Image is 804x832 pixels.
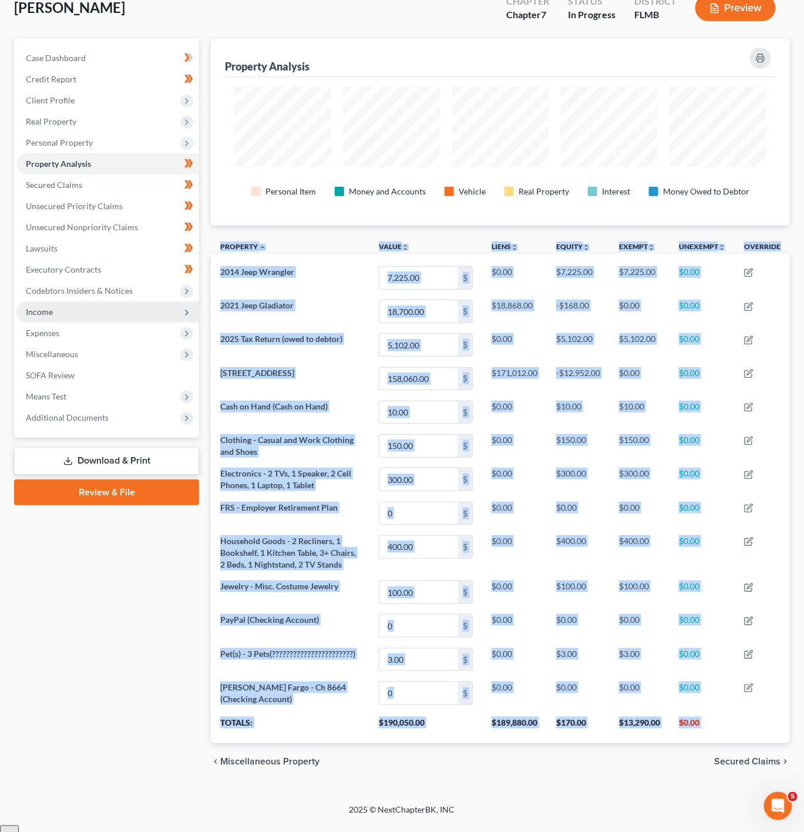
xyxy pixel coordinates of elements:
button: Secured Claims chevron_right [714,757,790,767]
iframe: Intercom live chat [764,792,792,820]
i: chevron_right [781,757,790,767]
div: 2025 © NextChapterBK, INC [68,804,737,826]
button: chevron_left Miscellaneous Property [211,757,319,767]
span: Secured Claims [714,757,781,767]
i: chevron_left [211,757,220,767]
span: 5 [788,792,798,801]
span: Miscellaneous Property [220,757,319,767]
